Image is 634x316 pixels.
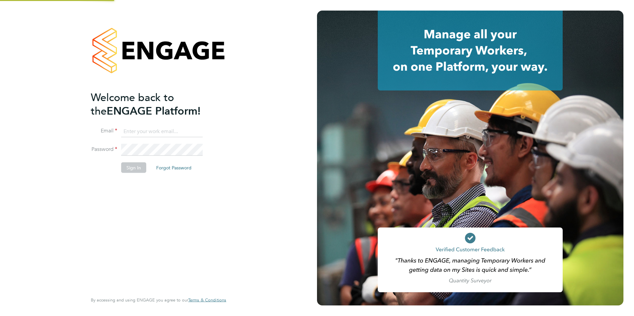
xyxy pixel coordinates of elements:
button: Sign In [121,162,146,173]
input: Enter your work email... [121,125,203,137]
span: By accessing and using ENGAGE you agree to our [91,297,226,303]
label: Email [91,127,117,134]
button: Forgot Password [151,162,197,173]
a: Terms & Conditions [188,298,226,303]
h2: ENGAGE Platform! [91,90,220,118]
span: Welcome back to the [91,91,174,117]
label: Password [91,146,117,153]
